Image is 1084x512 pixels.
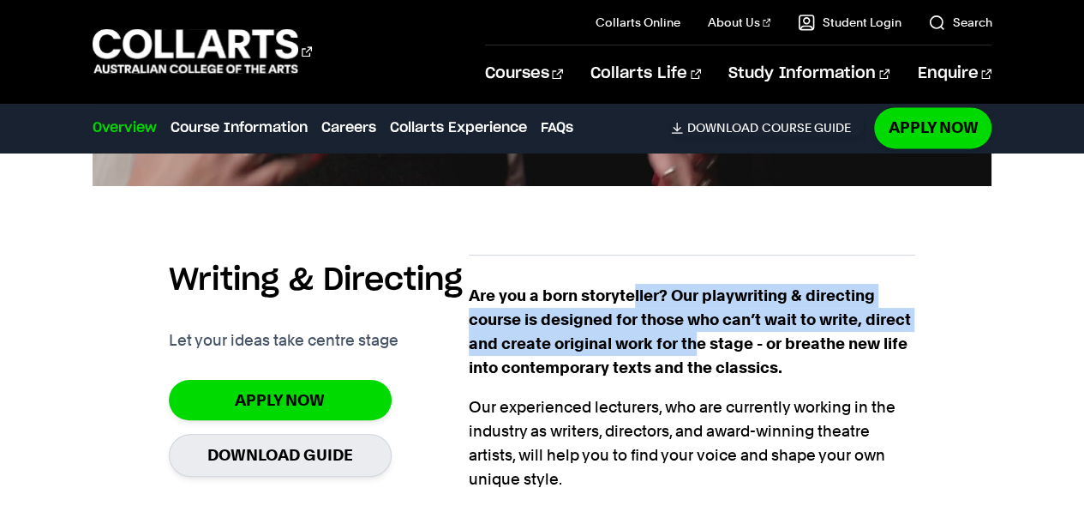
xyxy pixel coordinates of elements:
a: Student Login [798,14,901,31]
a: Apply Now [169,380,392,420]
a: Collarts Life [590,45,701,102]
a: Apply Now [874,107,991,148]
h2: Writing & Directing [169,262,463,299]
a: FAQs [541,117,573,138]
p: Our experienced lecturers, who are currently working in the industry as writers, directors, and a... [469,395,916,491]
a: Download Guide [169,434,392,476]
strong: Are you a born storyteller? Our playwriting & directing course is designed for those who can’t wa... [469,286,911,376]
p: Let your ideas take centre stage [169,328,398,352]
a: Overview [93,117,157,138]
a: Course Information [171,117,308,138]
a: Careers [321,117,376,138]
a: Enquire [917,45,991,102]
div: Go to homepage [93,27,312,75]
a: Collarts Experience [390,117,527,138]
span: Download [686,120,758,136]
a: DownloadCourse Guide [671,120,864,136]
a: About Us [708,14,771,31]
a: Courses [485,45,563,102]
a: Study Information [728,45,889,102]
a: Search [928,14,991,31]
a: Collarts Online [596,14,680,31]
